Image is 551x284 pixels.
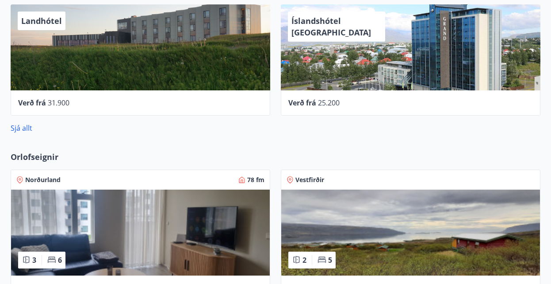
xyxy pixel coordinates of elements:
[58,255,62,265] span: 6
[25,175,61,184] span: Norðurland
[11,151,58,163] span: Orlofseignir
[18,98,46,108] span: Verð frá
[11,190,270,276] img: Paella dish
[247,175,264,184] span: 78 fm
[295,175,324,184] span: Vestfirðir
[32,255,36,265] span: 3
[21,16,62,26] span: Landhótel
[48,98,69,108] span: 31.900
[288,98,316,108] span: Verð frá
[281,190,540,276] img: Paella dish
[291,16,371,38] span: Íslandshótel [GEOGRAPHIC_DATA]
[318,98,340,108] span: 25.200
[328,255,332,265] span: 5
[302,255,306,265] span: 2
[11,123,32,133] a: Sjá allt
